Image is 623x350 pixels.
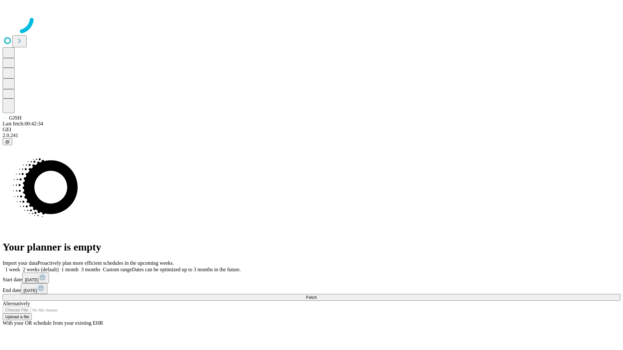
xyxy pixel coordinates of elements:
[22,273,49,283] button: [DATE]
[5,267,20,272] span: 1 week
[3,301,30,306] span: Alternatively
[306,295,317,300] span: Fetch
[3,127,620,133] div: GEI
[3,138,12,145] button: @
[3,313,32,320] button: Upload a file
[3,283,620,294] div: End date
[81,267,100,272] span: 3 months
[3,133,620,138] div: 2.0.241
[38,260,174,266] span: Proactively plan more efficient schedules in the upcoming weeks.
[21,283,47,294] button: [DATE]
[23,267,59,272] span: 2 weeks (default)
[25,277,39,282] span: [DATE]
[3,320,103,326] span: With your OR schedule from your existing EHR
[3,273,620,283] div: Start date
[61,267,79,272] span: 1 month
[9,115,21,121] span: GJSH
[103,267,132,272] span: Custom range
[3,121,43,126] span: Last fetch: 00:42:34
[23,288,37,293] span: [DATE]
[3,294,620,301] button: Fetch
[5,139,10,144] span: @
[3,241,620,253] h1: Your planner is empty
[3,260,38,266] span: Import your data
[132,267,241,272] span: Dates can be optimized up to 3 months in the future.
